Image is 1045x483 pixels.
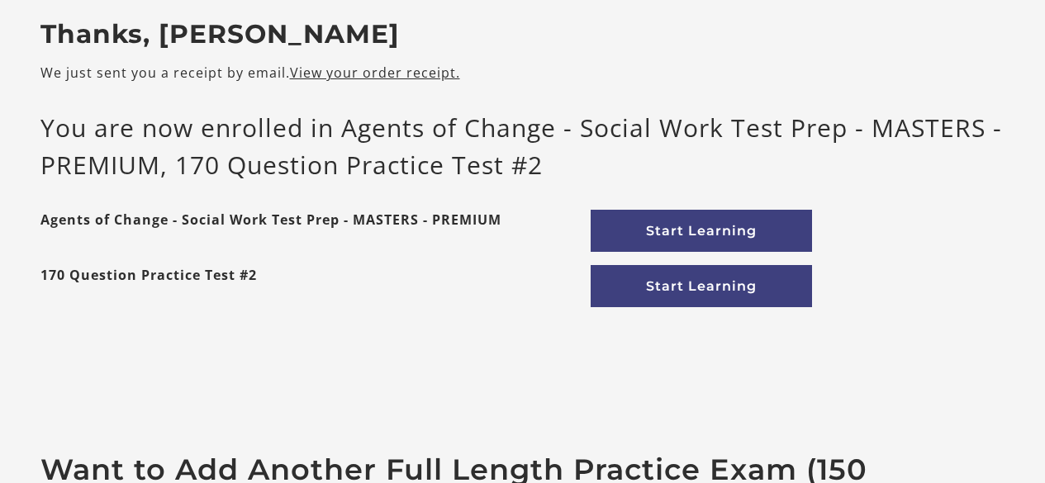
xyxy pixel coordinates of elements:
[591,210,812,252] a: Start Learning
[40,265,257,307] strong: 170 Question Practice Test #2
[290,64,460,82] a: View your order receipt.
[40,19,1005,50] h2: Thanks, [PERSON_NAME]
[591,265,812,307] a: Start Learning
[40,63,1005,83] p: We just sent you a receipt by email.
[40,109,1005,183] p: You are now enrolled in Agents of Change - Social Work Test Prep - MASTERS - PREMIUM, 170 Questio...
[40,210,501,252] strong: Agents of Change - Social Work Test Prep - MASTERS - PREMIUM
